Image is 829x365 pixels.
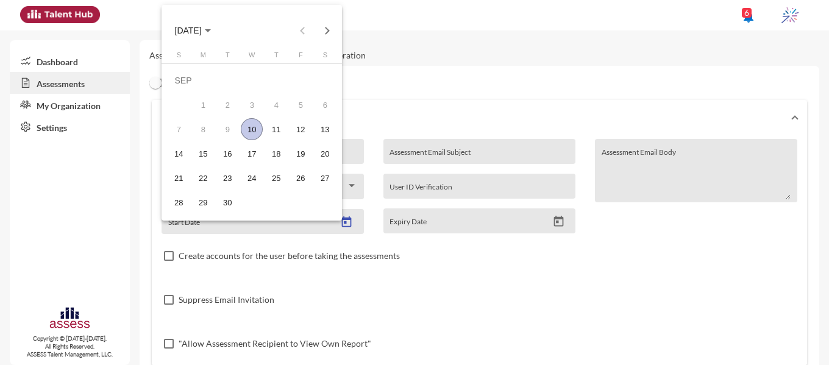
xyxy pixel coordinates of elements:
div: 18 [265,143,287,165]
div: 14 [168,143,190,165]
th: Saturday [313,51,337,63]
td: September 27, 2025 [313,166,337,190]
div: 23 [216,167,238,189]
td: September 6, 2025 [313,93,337,117]
th: Monday [191,51,215,63]
div: 22 [192,167,214,189]
div: 30 [216,191,238,213]
div: 2 [216,94,238,116]
td: September 24, 2025 [240,166,264,190]
td: September 20, 2025 [313,141,337,166]
div: 28 [168,191,190,213]
div: 16 [216,143,238,165]
td: September 18, 2025 [264,141,288,166]
td: September 26, 2025 [288,166,313,190]
td: September 30, 2025 [215,190,240,214]
td: September 4, 2025 [264,93,288,117]
div: 10 [241,118,263,140]
td: September 11, 2025 [264,117,288,141]
div: 3 [241,94,263,116]
button: Choose month and year [165,18,221,43]
td: September 19, 2025 [288,141,313,166]
td: September 21, 2025 [166,166,191,190]
td: September 28, 2025 [166,190,191,214]
div: 8 [192,118,214,140]
th: Thursday [264,51,288,63]
td: September 8, 2025 [191,117,215,141]
td: September 12, 2025 [288,117,313,141]
div: 9 [216,118,238,140]
td: September 10, 2025 [240,117,264,141]
td: September 22, 2025 [191,166,215,190]
div: 5 [290,94,311,116]
div: 19 [290,143,311,165]
td: September 25, 2025 [264,166,288,190]
th: Tuesday [215,51,240,63]
div: 15 [192,143,214,165]
th: Wednesday [240,51,264,63]
div: 4 [265,94,287,116]
div: 29 [192,191,214,213]
td: September 1, 2025 [191,93,215,117]
span: [DATE] [175,26,202,36]
div: 27 [314,167,336,189]
div: 20 [314,143,336,165]
td: September 23, 2025 [215,166,240,190]
div: 1 [192,94,214,116]
button: Previous month [290,18,315,43]
div: 7 [168,118,190,140]
th: Sunday [166,51,191,63]
td: September 13, 2025 [313,117,337,141]
button: Next month [315,18,339,43]
td: September 14, 2025 [166,141,191,166]
td: SEP [166,68,337,93]
td: September 29, 2025 [191,190,215,214]
div: 11 [265,118,287,140]
td: September 17, 2025 [240,141,264,166]
div: 12 [290,118,311,140]
td: September 15, 2025 [191,141,215,166]
td: September 7, 2025 [166,117,191,141]
td: September 9, 2025 [215,117,240,141]
div: 21 [168,167,190,189]
div: 6 [314,94,336,116]
div: 17 [241,143,263,165]
td: September 2, 2025 [215,93,240,117]
th: Friday [288,51,313,63]
div: 13 [314,118,336,140]
td: September 3, 2025 [240,93,264,117]
div: 26 [290,167,311,189]
div: 25 [265,167,287,189]
td: September 5, 2025 [288,93,313,117]
div: 24 [241,167,263,189]
td: September 16, 2025 [215,141,240,166]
